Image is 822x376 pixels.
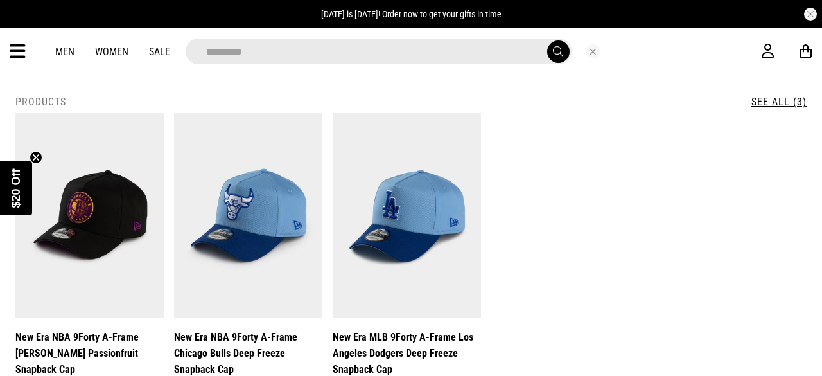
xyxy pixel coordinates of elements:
[321,9,502,19] span: [DATE] is [DATE]! Order now to get your gifts in time
[30,151,42,164] button: Close teaser
[55,46,74,58] a: Men
[751,96,807,108] a: See All (3)
[586,44,600,58] button: Close search
[10,168,22,208] span: $20 Off
[333,113,481,318] img: New Era Mlb 9forty A-frame Los Angeles Dodgers Deep Freeze Snapback Cap in Blue
[149,46,170,58] a: Sale
[174,113,322,318] img: New Era Nba 9forty A-frame Chicago Bulls Deep Freeze Snapback Cap in Blue
[15,113,164,318] img: New Era Nba 9forty A-frame Brooklyn Nets Passionfruit Snapback Cap in Black
[10,5,49,44] button: Open LiveChat chat widget
[15,96,66,108] h2: Products
[95,46,128,58] a: Women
